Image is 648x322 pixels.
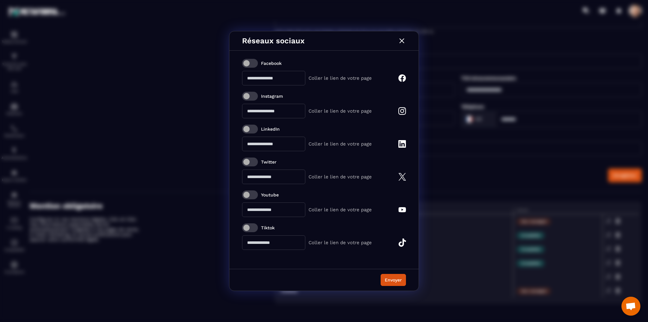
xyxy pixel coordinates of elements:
p: Réseaux sociaux [242,36,305,45]
img: youtube-w.d4699799.svg [398,207,406,213]
p: Tiktok [261,225,275,230]
img: fb-small-w.b3ce3e1f.svg [398,74,406,82]
p: LinkedIn [261,127,280,132]
img: tiktok-w.1849bf46.svg [398,238,406,247]
div: Mở cuộc trò chuyện [621,297,640,316]
button: Envoyer [381,274,406,286]
img: instagram-w.03fc5997.svg [398,107,406,115]
img: linkedin-small-w.c67d805a.svg [398,140,406,148]
p: Coller le lien de votre page [308,141,372,147]
img: close-w.0bb75850.svg [398,37,406,45]
p: Facebook [261,61,282,66]
div: Envoyer [385,277,402,283]
p: Coller le lien de votre page [308,108,372,114]
p: Instagram [261,94,283,99]
p: Coller le lien de votre page [308,75,372,81]
p: Coller le lien de votre page [308,240,372,245]
p: Youtube [261,192,279,197]
img: twitter-w.8b702ac4.svg [398,173,406,181]
p: Coller le lien de votre page [308,207,372,213]
p: Twitter [261,159,277,164]
p: Coller le lien de votre page [308,174,372,180]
